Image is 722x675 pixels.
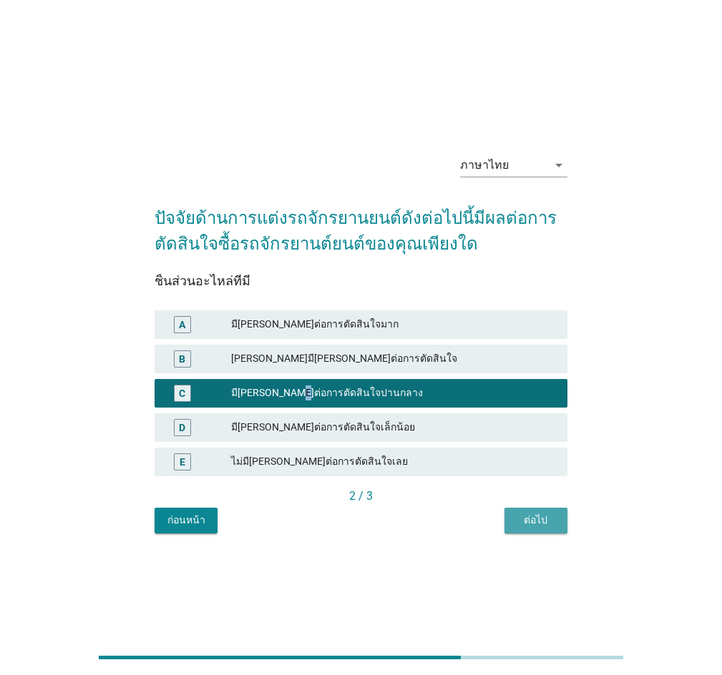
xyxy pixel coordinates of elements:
i: arrow_drop_down [550,157,567,174]
div: ก่อนหน้า [166,513,206,528]
div: มี[PERSON_NAME]ต่อการตัดสินใจปานกลาง [231,385,556,402]
h2: ปัจจัยด้านการแต่งรถจักรยานยนต์ดังต่อไปนี้มีผลต่อการตัดสินใจซื้อรถจักรยานต์ยนต์ของคุณเพียงใด [155,191,567,257]
div: ไม่มี[PERSON_NAME]ต่อการตัดสินใจเลย [231,453,556,470]
div: มี[PERSON_NAME]ต่อการตัดสินใจเล็กน้อย [231,419,556,436]
button: ก่อนหน้า [155,508,218,533]
div: C [179,385,185,400]
div: 2 / 3 [155,488,567,505]
div: [PERSON_NAME]มี[PERSON_NAME]ต่อการตัดสินใจ [231,350,556,368]
div: ภาษาไทย [460,159,509,172]
div: E [180,454,185,469]
div: B [179,351,185,366]
div: D [179,420,185,435]
div: A [179,317,185,332]
div: ต่อไป [516,513,556,528]
div: มี[PERSON_NAME]ต่อการตัดสินใจมาก [231,316,556,333]
div: ชิ้นส่วนอะไหล่ที่มี [155,271,567,290]
button: ต่อไป [504,508,567,533]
